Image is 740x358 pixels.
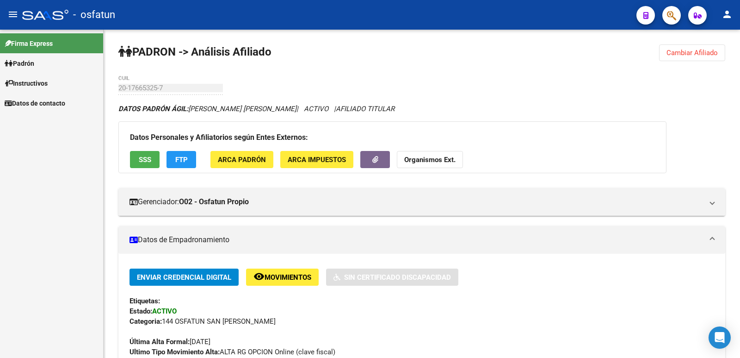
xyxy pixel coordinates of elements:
[179,197,249,207] strong: O02 - Osfatun Propio
[129,338,190,346] strong: Última Alta Formal:
[659,44,725,61] button: Cambiar Afiliado
[129,235,703,245] mat-panel-title: Datos de Empadronamiento
[129,307,152,315] strong: Estado:
[118,188,725,216] mat-expansion-panel-header: Gerenciador:O02 - Osfatun Propio
[152,307,177,315] strong: ACTIVO
[129,269,239,286] button: Enviar Credencial Digital
[7,9,18,20] mat-icon: menu
[336,105,395,113] span: AFILIADO TITULAR
[129,316,714,327] div: 144 OSFATUN SAN [PERSON_NAME]
[118,45,271,58] strong: PADRON -> Análisis Afiliado
[118,226,725,254] mat-expansion-panel-header: Datos de Empadronamiento
[5,58,34,69] span: Padrón
[246,269,319,286] button: Movimientos
[139,156,151,164] span: SSS
[118,105,395,113] i: | ACTIVO |
[130,151,160,168] button: SSS
[288,156,346,164] span: ARCA Impuestos
[397,151,463,168] button: Organismos Ext.
[709,327,731,349] div: Open Intercom Messenger
[5,98,65,108] span: Datos de contacto
[404,156,456,164] strong: Organismos Ext.
[129,317,162,326] strong: Categoria:
[129,297,160,305] strong: Etiquetas:
[326,269,458,286] button: Sin Certificado Discapacidad
[129,348,220,356] strong: Ultimo Tipo Movimiento Alta:
[5,38,53,49] span: Firma Express
[137,273,231,282] span: Enviar Credencial Digital
[721,9,733,20] mat-icon: person
[280,151,353,168] button: ARCA Impuestos
[666,49,718,57] span: Cambiar Afiliado
[129,348,335,356] span: ALTA RG OPCION Online (clave fiscal)
[129,197,703,207] mat-panel-title: Gerenciador:
[175,156,188,164] span: FTP
[265,273,311,282] span: Movimientos
[129,338,210,346] span: [DATE]
[73,5,115,25] span: - osfatun
[344,273,451,282] span: Sin Certificado Discapacidad
[130,131,655,144] h3: Datos Personales y Afiliatorios según Entes Externos:
[253,271,265,282] mat-icon: remove_red_eye
[218,156,266,164] span: ARCA Padrón
[118,105,188,113] strong: DATOS PADRÓN ÁGIL:
[5,78,48,88] span: Instructivos
[118,105,296,113] span: [PERSON_NAME] [PERSON_NAME]
[210,151,273,168] button: ARCA Padrón
[166,151,196,168] button: FTP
